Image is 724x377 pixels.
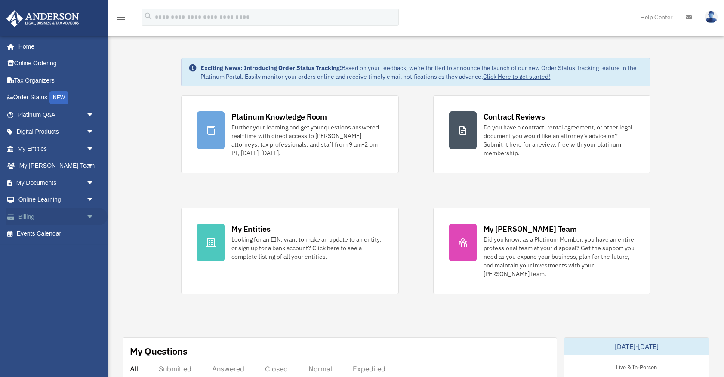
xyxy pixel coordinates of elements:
[484,224,577,234] div: My [PERSON_NAME] Team
[181,208,398,294] a: My Entities Looking for an EIN, want to make an update to an entity, or sign up for a bank accoun...
[705,11,718,23] img: User Pic
[6,89,108,107] a: Order StatusNEW
[6,72,108,89] a: Tax Organizers
[4,10,82,27] img: Anderson Advisors Platinum Portal
[231,235,382,261] div: Looking for an EIN, want to make an update to an entity, or sign up for a bank account? Click her...
[86,123,103,141] span: arrow_drop_down
[231,123,382,157] div: Further your learning and get your questions answered real-time with direct access to [PERSON_NAM...
[6,208,108,225] a: Billingarrow_drop_down
[200,64,342,72] strong: Exciting News: Introducing Order Status Tracking!
[308,365,332,373] div: Normal
[212,365,244,373] div: Answered
[484,111,545,122] div: Contract Reviews
[6,55,108,72] a: Online Ordering
[609,362,664,371] div: Live & In-Person
[130,365,138,373] div: All
[484,123,635,157] div: Do you have a contract, rental agreement, or other legal document you would like an attorney's ad...
[86,174,103,192] span: arrow_drop_down
[231,111,327,122] div: Platinum Knowledge Room
[86,140,103,158] span: arrow_drop_down
[6,191,108,208] a: Online Learningarrow_drop_down
[6,225,108,242] a: Events Calendar
[86,157,103,175] span: arrow_drop_down
[159,365,191,373] div: Submitted
[483,73,550,80] a: Click Here to get started!
[144,12,153,21] i: search
[231,224,270,234] div: My Entities
[6,123,108,141] a: Digital Productsarrow_drop_down
[265,365,288,373] div: Closed
[130,345,188,358] div: My Questions
[6,157,108,175] a: My [PERSON_NAME] Teamarrow_drop_down
[200,64,643,81] div: Based on your feedback, we're thrilled to announce the launch of our new Order Status Tracking fe...
[433,95,650,173] a: Contract Reviews Do you have a contract, rental agreement, or other legal document you would like...
[433,208,650,294] a: My [PERSON_NAME] Team Did you know, as a Platinum Member, you have an entire professional team at...
[86,191,103,209] span: arrow_drop_down
[353,365,385,373] div: Expedited
[6,106,108,123] a: Platinum Q&Aarrow_drop_down
[49,91,68,104] div: NEW
[564,338,709,355] div: [DATE]-[DATE]
[86,106,103,124] span: arrow_drop_down
[6,174,108,191] a: My Documentsarrow_drop_down
[181,95,398,173] a: Platinum Knowledge Room Further your learning and get your questions answered real-time with dire...
[6,38,103,55] a: Home
[86,208,103,226] span: arrow_drop_down
[6,140,108,157] a: My Entitiesarrow_drop_down
[116,12,126,22] i: menu
[484,235,635,278] div: Did you know, as a Platinum Member, you have an entire professional team at your disposal? Get th...
[116,15,126,22] a: menu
